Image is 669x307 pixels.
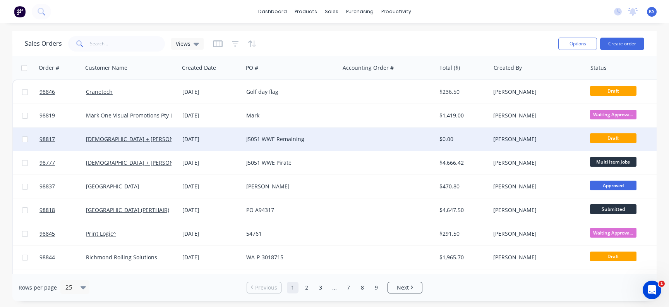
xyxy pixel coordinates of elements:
span: 98844 [39,254,55,261]
span: KS [649,8,655,15]
div: Accounting Order # [343,64,394,72]
a: 98817 [39,128,86,151]
div: PO A94317 [246,206,332,214]
button: Options [558,38,597,50]
a: Print Logic^ [86,230,116,237]
a: 98844 [39,246,86,269]
a: Jump forward [329,282,340,293]
span: Approved [590,181,636,190]
div: [PERSON_NAME] [493,135,579,143]
a: Page 7 [343,282,354,293]
div: products [291,6,321,17]
div: WA-P-3018715 [246,254,332,261]
div: [DATE] [182,159,240,167]
span: 98818 [39,206,55,214]
a: 98777 [39,151,86,174]
span: Multi Item Jobs [590,157,636,167]
div: $4,666.42 [439,159,485,167]
button: Create order [600,38,644,50]
a: [DEMOGRAPHIC_DATA] + [PERSON_NAME] ^ [86,135,199,143]
input: Search... [90,36,165,52]
div: [PERSON_NAME] [493,159,579,167]
span: Views [176,40,190,48]
img: Factory [14,6,26,17]
span: Draft [590,133,636,143]
a: Next page [388,284,422,291]
div: $470.80 [439,183,485,190]
span: 98846 [39,88,55,96]
div: [DATE] [182,183,240,190]
span: Submitted [590,204,636,214]
div: [DATE] [182,112,240,119]
span: 1 [659,281,665,287]
a: [GEOGRAPHIC_DATA] [86,183,139,190]
a: Page 1 is your current page [287,282,298,293]
span: 98777 [39,159,55,167]
div: Customer Name [85,64,127,72]
div: [DATE] [182,254,240,261]
ul: Pagination [244,282,425,293]
div: Mark [246,112,332,119]
a: Richmond Rolling Solutions [86,254,157,261]
a: Page 8 [357,282,368,293]
h1: Sales Orders [25,40,62,47]
div: productivity [377,6,415,17]
div: $1,965.70 [439,254,485,261]
span: Next [397,284,409,291]
a: Cranetech [86,88,113,95]
div: $291.50 [439,230,485,238]
div: [DATE] [182,230,240,238]
a: Page 3 [315,282,326,293]
span: Previous [255,284,277,291]
span: Waiting Approva... [590,110,636,119]
span: Draft [590,86,636,96]
a: [DEMOGRAPHIC_DATA] + [PERSON_NAME] ^ [86,159,199,166]
div: Order # [39,64,59,72]
div: Status [590,64,607,72]
div: sales [321,6,342,17]
a: Mark One Visual Promotions Pty Ltd (M1V)^ [86,112,197,119]
a: 98837 [39,175,86,198]
div: purchasing [342,6,377,17]
span: Draft [590,252,636,261]
span: Waiting Approva... [590,228,636,238]
a: [GEOGRAPHIC_DATA] (PERTHAIR) [86,206,169,214]
div: J5051 WWE Pirate [246,159,332,167]
span: Rows per page [19,284,57,291]
div: [DATE] [182,206,240,214]
a: 98818 [39,198,86,222]
div: [PERSON_NAME] [246,183,332,190]
a: Page 2 [301,282,312,293]
div: Golf day flag [246,88,332,96]
div: $236.50 [439,88,485,96]
span: 98837 [39,183,55,190]
span: 98845 [39,230,55,238]
a: 98846 [39,80,86,103]
div: PO # [246,64,258,72]
span: 98817 [39,135,55,143]
a: Previous page [247,284,281,291]
div: Created Date [182,64,216,72]
div: [PERSON_NAME] [493,206,579,214]
a: dashboard [254,6,291,17]
div: 54761 [246,230,332,238]
span: 98819 [39,112,55,119]
a: Page 9 [371,282,382,293]
iframe: Intercom live chat [643,281,661,299]
div: $4,647.50 [439,206,485,214]
a: 98845 [39,222,86,245]
div: [DATE] [182,135,240,143]
div: J5051 WWE Remaining [246,135,332,143]
div: [PERSON_NAME] [493,88,579,96]
div: $1,419.00 [439,112,485,119]
div: [DATE] [182,88,240,96]
div: [PERSON_NAME] [493,183,579,190]
div: [PERSON_NAME] [493,254,579,261]
div: [PERSON_NAME] [493,230,579,238]
div: $0.00 [439,135,485,143]
div: [PERSON_NAME] [493,112,579,119]
div: Total ($) [439,64,460,72]
a: 98819 [39,104,86,127]
div: Created By [494,64,522,72]
a: 98843 [39,269,86,293]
